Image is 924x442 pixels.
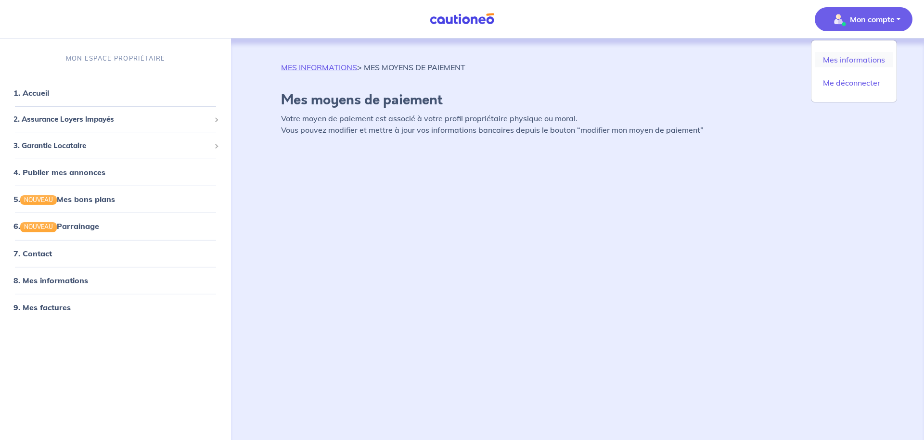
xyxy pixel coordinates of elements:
[281,62,465,73] p: > MES MOYENS DE PAIEMENT
[281,63,357,72] a: MES INFORMATIONS
[426,13,498,25] img: Cautioneo
[815,7,912,31] button: illu_account_valid_menu.svgMon compte
[66,54,165,63] p: MON ESPACE PROPRIÉTAIRE
[13,221,99,231] a: 6.NOUVEAUParrainage
[281,113,874,136] p: Votre moyen de paiement est associé à votre profil propriétaire physique ou moral. Vous pouvez mo...
[4,137,227,155] div: 3. Garantie Locataire
[4,189,227,209] div: 5.NOUVEAUMes bons plans
[13,275,88,285] a: 8. Mes informations
[13,248,52,258] a: 7. Contact
[4,297,227,316] div: 9. Mes factures
[13,114,210,125] span: 2. Assurance Loyers Impayés
[4,270,227,290] div: 8. Mes informations
[4,83,227,102] div: 1. Accueil
[13,167,105,177] a: 4. Publier mes annonces
[815,75,893,90] a: Me déconnecter
[13,302,71,312] a: 9. Mes factures
[281,92,874,109] h3: Mes moyens de paiement
[4,110,227,129] div: 2. Assurance Loyers Impayés
[815,52,893,67] a: Mes informations
[13,88,49,98] a: 1. Accueil
[831,12,846,27] img: illu_account_valid_menu.svg
[811,40,897,102] div: illu_account_valid_menu.svgMon compte
[4,216,227,236] div: 6.NOUVEAUParrainage
[13,140,210,152] span: 3. Garantie Locataire
[13,194,115,204] a: 5.NOUVEAUMes bons plans
[4,243,227,263] div: 7. Contact
[4,163,227,182] div: 4. Publier mes annonces
[850,13,895,25] p: Mon compte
